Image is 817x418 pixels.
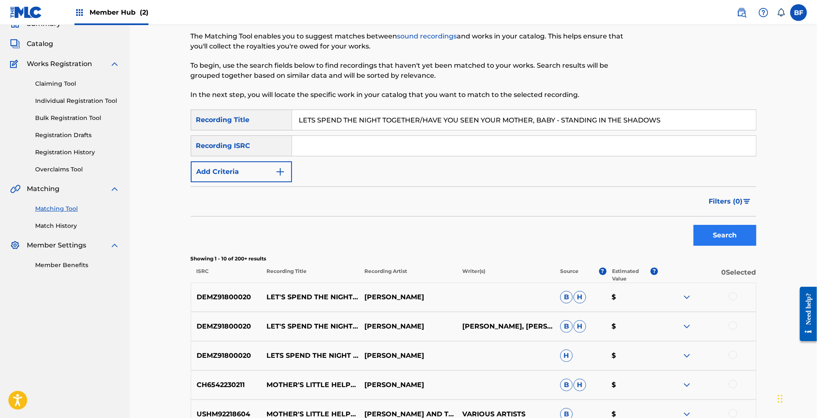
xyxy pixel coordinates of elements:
p: [PERSON_NAME] [359,351,457,361]
button: Filters (0) [704,191,756,212]
a: Matching Tool [35,204,120,213]
img: search [737,8,747,18]
a: Registration History [35,148,120,157]
button: Search [694,225,756,246]
p: MOTHER'S LITTLE HELPER [261,380,359,390]
img: MLC Logo [10,6,42,18]
p: Source [560,268,579,283]
img: Catalog [10,39,20,49]
button: Add Criteria [191,161,292,182]
span: B [560,320,573,333]
img: expand [110,240,120,250]
iframe: Chat Widget [775,378,817,418]
img: expand [682,321,692,331]
span: Member Settings [27,240,86,250]
p: LETS SPEND THE NIGHT TOGETHER - MOTHERS LITTLE HELPER - REELIN & ROCKIN - TELL ME [261,351,359,361]
span: Filters ( 0 ) [709,196,743,206]
img: Matching [10,184,20,194]
p: To begin, use the search fields below to find recordings that haven't yet been matched to your wo... [191,61,626,81]
a: Claiming Tool [35,79,120,88]
p: Recording Artist [359,268,457,283]
img: Member Settings [10,240,20,250]
span: Member Hub [90,8,149,17]
p: Recording Title [261,268,359,283]
p: LET'S SPEND THE NIGHT TOGETHER / MOTHER'S LITTLE HELPER / REELIN' & ROCKIN' / TELL ME [261,321,359,331]
p: The Matching Tool enables you to suggest matches between and works in your catalog. This helps en... [191,31,626,51]
p: DEMZ91800020 [191,292,261,302]
p: ISRC [191,268,261,283]
iframe: Resource Center [794,280,817,348]
span: H [560,349,573,362]
span: (2) [140,8,149,16]
p: Writer(s) [457,268,555,283]
p: In the next step, you will locate the specific work in your catalog that you want to match to the... [191,90,626,100]
p: DEMZ91800020 [191,351,261,361]
img: Works Registration [10,59,21,69]
p: Estimated Value [612,268,651,283]
span: H [574,320,586,333]
img: expand [682,351,692,361]
img: help [758,8,768,18]
span: B [560,379,573,391]
a: Overclaims Tool [35,165,120,174]
div: Drag [778,386,783,411]
a: Bulk Registration Tool [35,114,120,122]
a: sound recordings [397,32,457,40]
a: Registration Drafts [35,131,120,140]
p: Showing 1 - 10 of 200+ results [191,255,756,263]
img: expand [110,59,120,69]
p: [PERSON_NAME], [PERSON_NAME], [PERSON_NAME] [457,321,555,331]
img: expand [682,292,692,302]
span: B [560,291,573,303]
p: $ [606,321,658,331]
a: Match History [35,222,120,230]
div: User Menu [790,4,807,21]
a: Member Benefits [35,261,120,270]
form: Search Form [191,110,756,250]
div: Help [755,4,772,21]
img: expand [110,184,120,194]
p: $ [606,380,658,390]
img: expand [682,380,692,390]
span: Matching [27,184,59,194]
img: Top Rightsholders [74,8,85,18]
img: 9d2ae6d4665cec9f34b9.svg [275,167,285,177]
span: ? [599,268,607,275]
span: ? [651,268,658,275]
p: [PERSON_NAME] [359,292,457,302]
p: [PERSON_NAME] [359,321,457,331]
div: Notifications [777,8,785,17]
p: DEMZ91800020 [191,321,261,331]
span: H [574,379,586,391]
span: Works Registration [27,59,92,69]
a: Public Search [733,4,750,21]
p: $ [606,351,658,361]
p: [PERSON_NAME] [359,380,457,390]
p: CH6542230211 [191,380,261,390]
p: LET'S SPEND THE NIGHT TOGETHER / MOTHER'S LITTLE HELPER / REELIN' & ROCKIN' / TELL ME [261,292,359,302]
a: Individual Registration Tool [35,97,120,105]
img: filter [743,199,750,204]
span: Catalog [27,39,53,49]
a: CatalogCatalog [10,39,53,49]
a: SummarySummary [10,19,61,29]
p: 0 Selected [658,268,756,283]
span: H [574,291,586,303]
p: $ [606,292,658,302]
